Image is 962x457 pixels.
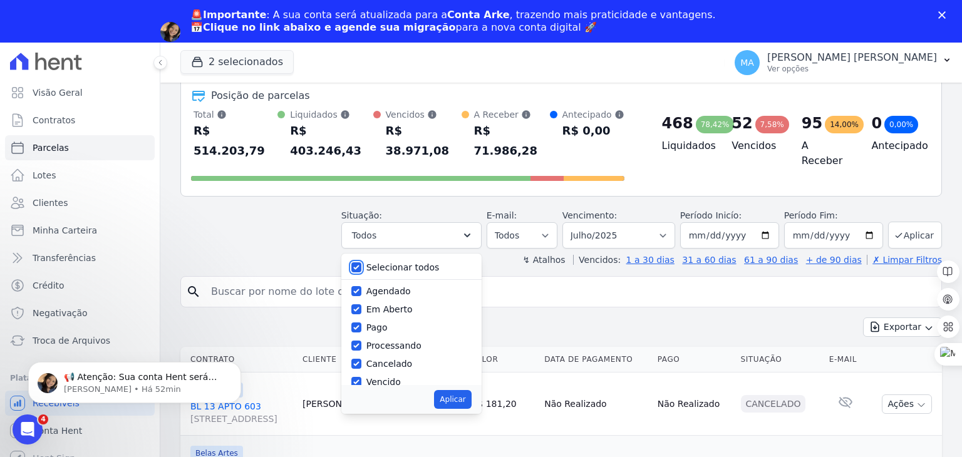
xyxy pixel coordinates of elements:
[5,300,155,326] a: Negativação
[5,218,155,243] a: Minha Carteira
[474,121,550,161] div: R$ 71.986,28
[867,255,942,265] a: ✗ Limpar Filtros
[190,9,716,34] div: : A sua conta será atualizada para a , trazendo mais praticidade e vantagens. 📅 para a nova conta...
[824,347,867,372] th: E-mail
[33,307,88,319] span: Negativação
[160,22,180,42] img: Profile image for Adriane
[5,108,155,133] a: Contratos
[696,116,735,133] div: 78,42%
[341,222,482,249] button: Todos
[203,21,456,33] b: Clique no link abaixo e agende sua migração
[366,341,422,351] label: Processando
[366,359,412,369] label: Cancelado
[33,424,82,437] span: Conta Hent
[562,210,617,220] label: Vencimento:
[5,163,155,188] a: Lotes
[33,169,56,182] span: Lotes
[386,108,462,121] div: Vencidos
[5,190,155,215] a: Clientes
[5,391,155,416] a: Recebíveis
[33,141,69,154] span: Parcelas
[341,210,382,220] label: Situação:
[290,121,373,161] div: R$ 403.246,43
[888,222,942,249] button: Aplicar
[573,255,621,265] label: Vencidos:
[5,245,155,270] a: Transferências
[871,113,882,133] div: 0
[680,210,742,220] label: Período Inicío:
[33,279,65,292] span: Crédito
[211,88,310,103] div: Posição de parcelas
[802,113,822,133] div: 95
[522,255,565,265] label: ↯ Atalhos
[882,394,932,414] button: Ações
[539,347,653,372] th: Data de Pagamento
[755,116,789,133] div: 7,58%
[194,108,277,121] div: Total
[5,80,155,105] a: Visão Geral
[802,138,852,168] h4: A Receber
[884,116,918,133] div: 0,00%
[297,372,393,436] td: [PERSON_NAME]
[33,114,75,126] span: Contratos
[5,273,155,298] a: Crédito
[386,121,462,161] div: R$ 38.971,08
[662,113,693,133] div: 468
[474,108,550,121] div: A Receber
[9,336,260,423] iframe: Intercom notifications mensagem
[682,255,736,265] a: 31 a 60 dias
[33,224,97,237] span: Minha Carteira
[297,347,393,372] th: Cliente
[194,121,277,161] div: R$ 514.203,79
[626,255,675,265] a: 1 a 30 dias
[871,138,921,153] h4: Antecipado
[5,328,155,353] a: Troca de Arquivos
[863,317,942,337] button: Exportar
[190,41,294,55] a: Agendar migração
[33,197,68,209] span: Clientes
[767,64,937,74] p: Ver opções
[366,286,411,296] label: Agendado
[736,347,824,372] th: Situação
[539,372,653,436] td: Não Realizado
[5,418,155,443] a: Conta Hent
[190,9,266,21] b: 🚨Importante
[366,377,401,387] label: Vencido
[467,372,540,436] td: R$ 181,20
[487,210,517,220] label: E-mail:
[186,284,201,299] i: search
[653,372,736,436] td: Não Realizado
[204,279,936,304] input: Buscar por nome do lote ou do cliente
[732,113,752,133] div: 52
[562,108,624,121] div: Antecipado
[366,322,388,332] label: Pago
[784,209,883,222] label: Período Fim:
[806,255,862,265] a: + de 90 dias
[938,11,951,19] div: Fechar
[562,121,624,141] div: R$ 0,00
[5,135,155,160] a: Parcelas
[290,108,373,121] div: Liquidados
[740,58,754,67] span: MA
[366,304,413,314] label: Em Aberto
[741,395,806,413] div: Cancelado
[180,50,294,74] button: 2 selecionados
[447,9,509,21] b: Conta Arke
[434,390,471,409] button: Aplicar
[732,138,782,153] h4: Vencidos
[352,228,376,243] span: Todos
[662,138,712,153] h4: Liquidados
[725,45,962,80] button: MA [PERSON_NAME] [PERSON_NAME] Ver opções
[33,334,110,347] span: Troca de Arquivos
[33,86,83,99] span: Visão Geral
[825,116,864,133] div: 14,00%
[33,252,96,264] span: Transferências
[366,262,440,272] label: Selecionar todos
[767,51,937,64] p: [PERSON_NAME] [PERSON_NAME]
[38,414,48,424] span: 4
[13,414,43,444] iframe: Intercom live chat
